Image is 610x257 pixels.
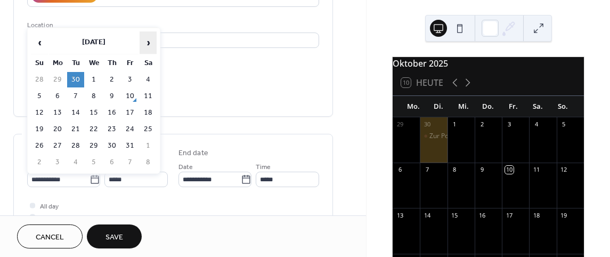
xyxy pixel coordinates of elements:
td: 30 [103,138,120,154]
td: 7 [67,89,84,104]
div: 8 [451,166,459,174]
div: Zur Post QUIZ 25/05 [420,132,447,141]
span: ‹ [31,32,47,53]
td: 13 [49,105,66,121]
td: 11 [140,89,157,104]
td: 27 [49,138,66,154]
td: 17 [121,105,139,121]
span: Save [105,232,123,243]
td: 28 [31,72,48,87]
span: › [140,32,156,53]
td: 8 [140,155,157,170]
td: 22 [85,122,102,137]
td: 29 [85,138,102,154]
td: 25 [140,122,157,137]
span: All day [40,201,59,212]
td: 14 [67,105,84,121]
div: End date [178,148,208,159]
div: Oktober 2025 [393,57,584,70]
td: 12 [31,105,48,121]
td: 21 [67,122,84,137]
button: Cancel [17,224,83,248]
td: 30 [67,72,84,87]
div: 5 [560,121,568,128]
div: 7 [423,166,431,174]
button: Save [87,224,142,248]
div: 30 [423,121,431,128]
div: Do. [476,96,501,117]
div: 10 [505,166,513,174]
td: 10 [121,89,139,104]
td: 6 [103,155,120,170]
td: 2 [31,155,48,170]
td: 16 [103,105,120,121]
td: 9 [103,89,120,104]
span: Show date only [40,212,84,223]
div: Location [27,20,317,31]
td: 8 [85,89,102,104]
th: Tu [67,55,84,71]
div: 15 [451,211,459,219]
td: 6 [49,89,66,104]
th: We [85,55,102,71]
div: 29 [396,121,404,128]
th: Fr [121,55,139,71]
div: 1 [451,121,459,128]
div: So. [550,96,575,117]
div: Zur Post QUIZ 25/05 [429,132,489,141]
td: 31 [121,138,139,154]
div: 14 [423,211,431,219]
div: 19 [560,211,568,219]
div: 18 [532,211,540,219]
td: 4 [140,72,157,87]
div: 16 [478,211,486,219]
th: [DATE] [49,31,139,54]
td: 20 [49,122,66,137]
td: 5 [31,89,48,104]
th: Su [31,55,48,71]
td: 4 [67,155,84,170]
div: Di. [426,96,451,117]
div: 12 [560,166,568,174]
td: 28 [67,138,84,154]
td: 19 [31,122,48,137]
td: 5 [85,155,102,170]
span: Date [178,162,193,173]
td: 23 [103,122,120,137]
div: 13 [396,211,404,219]
th: Th [103,55,120,71]
div: Mo. [401,96,426,117]
td: 1 [85,72,102,87]
div: 9 [478,166,486,174]
td: 1 [140,138,157,154]
td: 29 [49,72,66,87]
td: 26 [31,138,48,154]
th: Sa [140,55,157,71]
div: 4 [532,121,540,128]
div: Fr. [501,96,526,117]
td: 3 [121,72,139,87]
div: Sa. [526,96,551,117]
div: 17 [505,211,513,219]
div: Mi. [451,96,476,117]
div: 2 [478,121,486,128]
td: 24 [121,122,139,137]
span: Cancel [36,232,64,243]
div: 3 [505,121,513,128]
th: Mo [49,55,66,71]
td: 15 [85,105,102,121]
div: 6 [396,166,404,174]
td: 2 [103,72,120,87]
td: 7 [121,155,139,170]
div: 11 [532,166,540,174]
td: 3 [49,155,66,170]
td: 18 [140,105,157,121]
span: Time [256,162,271,173]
